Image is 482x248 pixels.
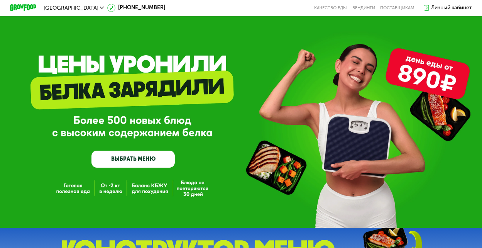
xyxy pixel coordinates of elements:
span: [GEOGRAPHIC_DATA] [44,5,98,11]
a: ВЫБРАТЬ МЕНЮ [91,151,175,167]
div: поставщикам [380,5,414,11]
a: Вендинги [352,5,375,11]
a: [PHONE_NUMBER] [107,4,165,12]
a: Качество еды [314,5,347,11]
div: Личный кабинет [431,4,472,12]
